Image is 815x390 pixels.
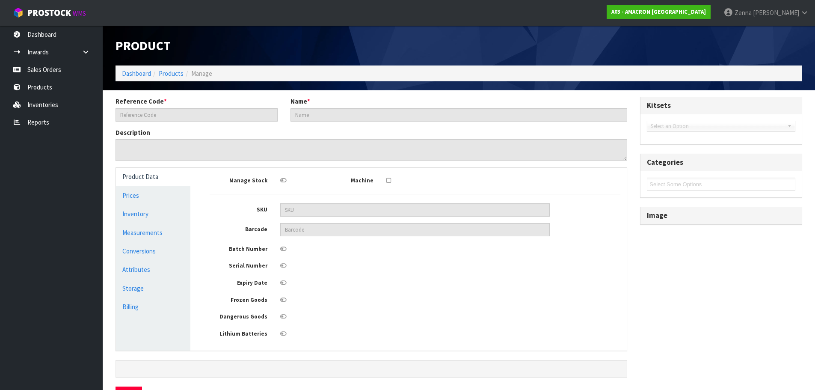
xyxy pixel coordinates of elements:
[203,243,274,253] label: Batch Number
[116,168,190,185] a: Product Data
[159,69,184,77] a: Products
[647,158,795,167] h3: Categories
[203,310,274,321] label: Dangerous Goods
[122,69,151,77] a: Dashboard
[13,7,24,18] img: cube-alt.png
[290,108,628,122] input: Name
[611,8,706,15] strong: A03 - AMACRON [GEOGRAPHIC_DATA]
[280,203,550,217] input: SKU
[116,242,190,260] a: Conversions
[116,224,190,241] a: Measurements
[203,294,274,304] label: Frozen Goods
[203,174,274,185] label: Manage Stock
[735,9,752,17] span: Zenna
[116,37,171,54] span: Product
[191,69,212,77] span: Manage
[73,9,86,18] small: WMS
[116,187,190,204] a: Prices
[116,298,190,316] a: Billing
[280,223,550,236] input: Barcode
[27,7,71,18] span: ProStock
[753,9,799,17] span: [PERSON_NAME]
[203,259,274,270] label: Serial Number
[116,261,190,278] a: Attributes
[651,121,784,131] span: Select an Option
[203,203,274,214] label: SKU
[647,101,795,110] h3: Kitsets
[203,327,274,338] label: Lithium Batteries
[116,108,278,122] input: Reference Code
[116,280,190,297] a: Storage
[309,174,380,185] label: Machine
[203,277,274,287] label: Expiry Date
[647,211,795,220] h3: Image
[116,205,190,223] a: Inventory
[116,97,167,106] label: Reference Code
[290,97,310,106] label: Name
[116,128,150,137] label: Description
[203,223,274,234] label: Barcode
